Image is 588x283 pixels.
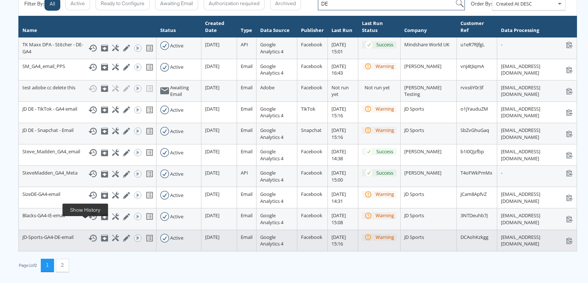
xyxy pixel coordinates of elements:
div: [EMAIL_ADDRESS][DOMAIN_NAME] [501,148,573,162]
span: JD Sports [404,127,424,133]
div: Blacks-GA4-IE-email [22,212,153,221]
span: [DATE] [205,84,219,91]
span: Google Analytics 4 [260,212,283,226]
div: Steve_Madden_GA4_email [22,148,153,157]
span: Not run yet [331,84,349,98]
span: Google Analytics 4 [260,169,283,183]
div: Success [376,169,393,176]
span: DCAohKzkgg [460,234,488,240]
div: Active [170,42,183,49]
div: Not run yet [365,84,397,91]
button: 1 [41,259,54,272]
div: JD DE - Snapchat - Email [22,127,153,136]
div: Active [170,64,183,71]
div: [EMAIL_ADDRESS][DOMAIN_NAME] [501,127,573,140]
span: [DATE] 15:16 [331,105,346,119]
span: [DATE] [205,234,219,240]
th: Last Run [327,16,358,37]
div: - [501,169,573,176]
span: [DATE] 15:01 [331,41,346,55]
div: Active [170,128,183,135]
span: [DATE] [205,127,219,133]
div: Order By: [471,0,492,7]
th: Created Date [201,16,237,37]
span: Facebook [301,63,322,69]
span: Email [241,84,252,91]
th: Customer Ref [457,16,497,37]
th: Publisher [297,16,327,37]
span: [DATE] 15:16 [331,234,346,247]
span: SbZvGhuGaq [460,127,489,133]
button: Show History [88,234,96,243]
span: JD Sports [404,234,424,240]
div: TK Maxx DPA - Stitcher - DE-GA4 [22,41,153,55]
span: vnj4tJiqmA [460,63,484,69]
th: Data Source [256,16,297,37]
div: JD-Sports-GA4-DE-email [22,234,153,243]
svg: View missing tracking codes [145,212,154,221]
th: Type [237,16,256,37]
span: [PERSON_NAME] Testing [404,84,441,98]
span: TikTok [301,105,315,112]
span: [DATE] [205,105,219,112]
span: Created At DESC [496,0,532,7]
span: Email [241,212,252,219]
th: Last Run Status [358,16,401,37]
div: [EMAIL_ADDRESS][DOMAIN_NAME] [501,84,573,98]
div: test adobe cc delete this [22,84,153,93]
span: Google Analytics 4 [260,191,283,204]
th: Name [19,16,157,37]
svg: View missing tracking codes [145,127,154,136]
span: o1jYauduZM [460,105,488,112]
div: SizeDE-GA4-email [22,191,153,200]
span: [DATE] [205,41,219,48]
div: Warning [376,127,394,134]
span: Google Analytics 4 [260,105,283,119]
div: Success [376,41,393,48]
div: Active [170,149,183,156]
span: [DATE] 15:00 [331,169,346,183]
span: [PERSON_NAME] [404,169,441,176]
span: T4oFWkPmMx [460,169,492,176]
span: Google Analytics 4 [260,127,283,140]
span: Facebook [301,41,322,48]
span: [DATE] [205,191,219,197]
div: Active [170,171,183,178]
span: Email [241,127,252,133]
div: Active [170,192,183,199]
div: [EMAIL_ADDRESS][DOMAIN_NAME] [501,212,573,226]
span: jCam8ApfvZ [460,191,487,197]
div: SteveMadden_GA4_Meta [22,169,153,178]
span: Snapchat [301,127,322,133]
span: Facebook [301,169,322,176]
span: u1eR7RJfgL [460,41,485,48]
span: [DATE] [205,169,219,176]
svg: View missing tracking codes [145,63,154,72]
span: b1i0Qjzfbp [460,148,484,155]
span: [DATE] 15:16 [331,127,346,140]
span: Facebook [301,191,322,197]
span: Facebook [301,212,322,219]
th: Company [401,16,457,37]
div: Active [170,234,183,241]
span: API [241,169,248,176]
div: Success [376,148,393,155]
span: API [241,41,248,48]
span: rvxs6Y0r3f [460,84,483,91]
div: Active [170,107,183,114]
span: Email [241,234,252,240]
span: [DATE] 16:43 [331,63,346,76]
span: Google Analytics 4 [260,148,283,162]
div: [EMAIL_ADDRESS][DOMAIN_NAME] [501,191,573,204]
span: Mindshare World UK [404,41,449,48]
span: JD Sports [404,191,424,197]
svg: View missing tracking codes [145,169,154,178]
div: [EMAIL_ADDRESS][DOMAIN_NAME] [501,234,573,247]
span: [DATE] [205,148,219,155]
div: JD DE - TikTok - GA4 email [22,105,153,114]
span: Google Analytics 4 [260,63,283,76]
div: - [501,41,573,48]
div: [EMAIL_ADDRESS][DOMAIN_NAME] [501,63,573,76]
svg: View missing tracking codes [145,191,154,200]
span: [DATE] 15:08 [331,212,346,226]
